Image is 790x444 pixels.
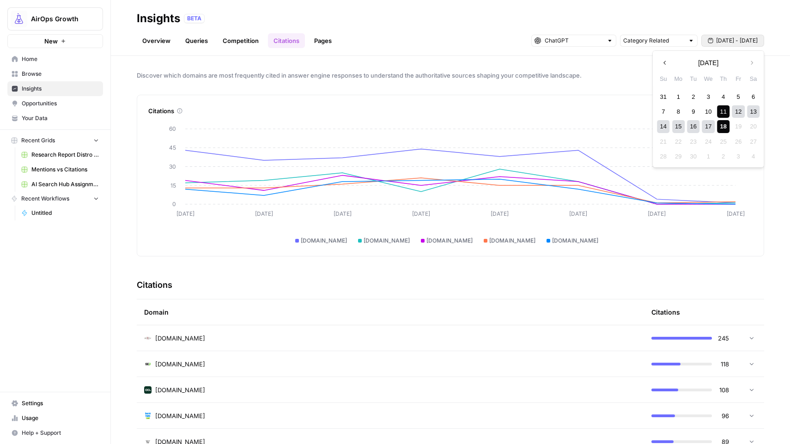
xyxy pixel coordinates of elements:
a: Overview [137,33,176,48]
span: 108 [717,385,729,395]
div: Choose Thursday, September 11th, 2025 [717,105,729,118]
span: Your Data [22,114,99,122]
span: [DOMAIN_NAME] [155,385,205,395]
div: Su [657,73,669,85]
span: New [44,36,58,46]
div: Th [717,73,729,85]
img: 66ia99rxmd9vt38yeoex0z2bn71i [144,335,152,342]
span: [DOMAIN_NAME] [155,411,205,420]
div: Choose Monday, September 8th, 2025 [672,105,685,118]
span: AI Search Hub Assignments [31,180,99,189]
div: Choose Sunday, September 7th, 2025 [657,105,669,118]
div: Not available Friday, September 19th, 2025 [732,120,745,133]
span: Browse [22,70,99,78]
div: Choose Saturday, September 6th, 2025 [747,90,760,103]
span: AirOps Growth [31,14,87,24]
div: Not available Saturday, October 4th, 2025 [747,150,760,163]
span: 96 [717,411,729,420]
span: Recent Grids [21,136,55,145]
a: Your Data [7,111,103,126]
div: Not available Tuesday, September 30th, 2025 [687,150,699,163]
div: Choose Tuesday, September 9th, 2025 [687,105,699,118]
div: Mo [672,73,685,85]
span: 245 [717,334,729,343]
h3: Citations [137,279,172,292]
div: Not available Thursday, October 2nd, 2025 [717,150,729,163]
a: Browse [7,67,103,81]
tspan: 60 [169,125,176,132]
div: month 2025-09 [656,89,761,164]
span: Recent Workflows [21,195,69,203]
a: Research Report Distro Workflows [17,147,103,162]
img: AirOps Growth Logo [11,11,27,27]
a: Untitled [17,206,103,220]
div: Choose Tuesday, September 16th, 2025 [687,120,699,133]
img: yjux4x3lwinlft1ym4yif8lrli78 [144,386,152,394]
span: 118 [717,359,729,369]
div: Choose Wednesday, September 17th, 2025 [702,120,715,133]
span: Untitled [31,209,99,217]
span: [DOMAIN_NAME] [155,359,205,369]
tspan: 0 [172,201,176,207]
span: Insights [22,85,99,93]
tspan: 45 [169,144,176,151]
span: [DATE] [698,58,718,67]
a: Settings [7,396,103,411]
div: Choose Monday, September 15th, 2025 [672,120,685,133]
tspan: 15 [170,182,176,189]
button: Recent Workflows [7,192,103,206]
div: Not available Friday, September 26th, 2025 [732,135,745,148]
div: Choose Monday, September 1st, 2025 [672,90,685,103]
span: [DOMAIN_NAME] [489,237,535,245]
span: Home [22,55,99,63]
span: Usage [22,414,99,422]
div: Not available Saturday, September 20th, 2025 [747,120,760,133]
div: Tu [687,73,699,85]
span: Help + Support [22,429,99,437]
a: Queries [180,33,213,48]
tspan: [DATE] [334,210,352,217]
span: [DOMAIN_NAME] [301,237,347,245]
div: Not available Wednesday, September 24th, 2025 [702,135,715,148]
span: [DOMAIN_NAME] [426,237,473,245]
span: Opportunities [22,99,99,108]
div: Fr [732,73,745,85]
div: Not available Wednesday, October 1st, 2025 [702,150,715,163]
div: Not available Thursday, September 25th, 2025 [717,135,729,148]
span: Research Report Distro Workflows [31,151,99,159]
tspan: [DATE] [491,210,509,217]
span: Discover which domains are most frequently cited in answer engine responses to understand the aut... [137,71,764,80]
div: Not available Friday, October 3rd, 2025 [732,150,745,163]
span: [DATE] - [DATE] [716,36,758,45]
div: Choose Sunday, August 31st, 2025 [657,90,669,103]
a: Opportunities [7,96,103,111]
tspan: 30 [169,163,176,170]
a: AI Search Hub Assignments [17,177,103,192]
tspan: [DATE] [255,210,273,217]
div: Not available Monday, September 22nd, 2025 [672,135,685,148]
a: Home [7,52,103,67]
div: Citations [651,299,680,325]
a: Mentions vs Citations [17,162,103,177]
div: Choose Tuesday, September 2nd, 2025 [687,90,699,103]
tspan: [DATE] [648,210,666,217]
span: [DOMAIN_NAME] [155,334,205,343]
div: Not available Tuesday, September 23rd, 2025 [687,135,699,148]
button: Recent Grids [7,134,103,147]
div: Sa [747,73,760,85]
img: qpwqqjv1ae6e153pa0w83mna1mt9 [144,412,152,420]
a: Usage [7,411,103,426]
input: Category Related [623,36,684,45]
div: We [702,73,715,85]
a: Insights [7,81,103,96]
div: Choose Saturday, September 13th, 2025 [747,105,760,118]
span: [DOMAIN_NAME] [552,237,598,245]
input: ChatGPT [545,36,603,45]
div: Citations [148,106,753,116]
span: [DOMAIN_NAME] [364,237,410,245]
div: Not available Saturday, September 27th, 2025 [747,135,760,148]
div: Choose Friday, September 5th, 2025 [732,90,745,103]
div: Choose Wednesday, September 3rd, 2025 [702,90,715,103]
span: Settings [22,399,99,408]
div: Choose Thursday, September 18th, 2025 [717,120,729,133]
